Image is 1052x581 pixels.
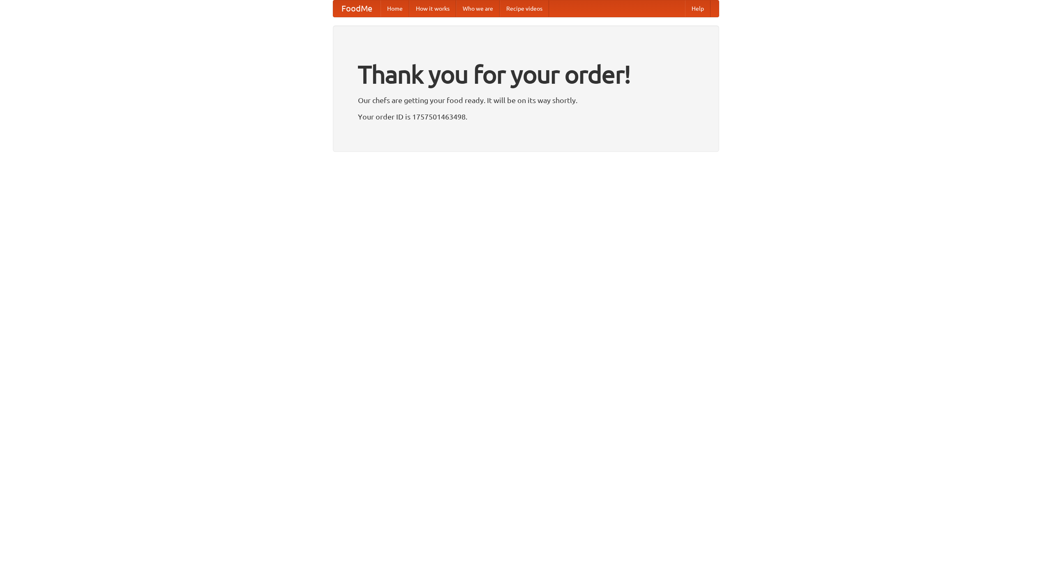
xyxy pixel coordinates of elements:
h1: Thank you for your order! [358,55,694,94]
a: Who we are [456,0,500,17]
a: How it works [409,0,456,17]
a: FoodMe [333,0,381,17]
p: Our chefs are getting your food ready. It will be on its way shortly. [358,94,694,106]
a: Help [685,0,711,17]
a: Recipe videos [500,0,549,17]
p: Your order ID is 1757501463498. [358,110,694,123]
a: Home [381,0,409,17]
